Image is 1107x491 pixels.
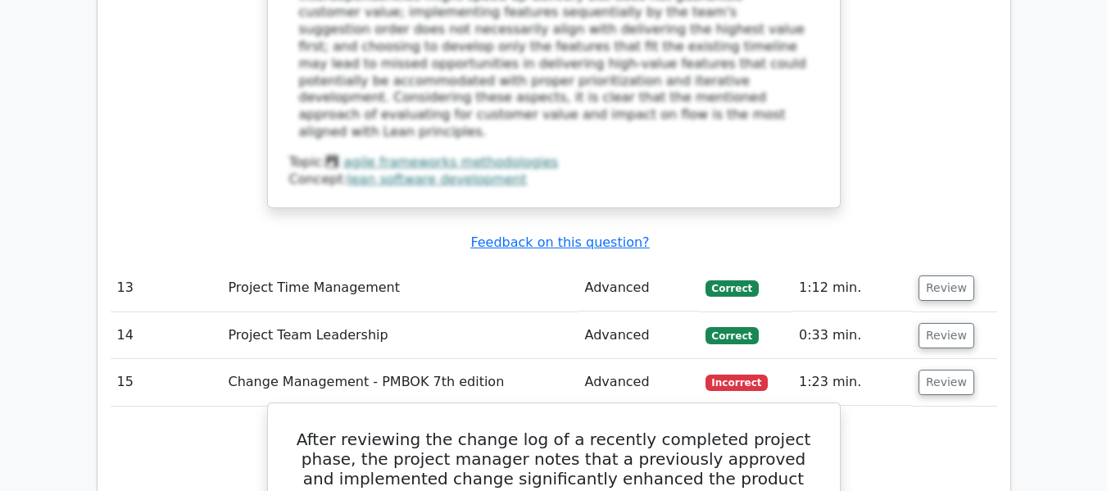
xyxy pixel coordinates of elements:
[705,327,759,343] span: Correct
[347,171,527,187] a: lean software development
[792,359,912,406] td: 1:23 min.
[470,234,649,250] a: Feedback on this question?
[919,323,974,348] button: Review
[289,171,819,189] div: Concept:
[705,375,769,391] span: Incorrect
[222,359,578,406] td: Change Management - PMBOK 7th edition
[578,312,699,359] td: Advanced
[289,154,819,171] div: Topic:
[111,312,222,359] td: 14
[343,154,558,170] a: agile frameworks methodologies
[111,265,222,311] td: 13
[792,265,912,311] td: 1:12 min.
[919,275,974,301] button: Review
[222,312,578,359] td: Project Team Leadership
[578,265,699,311] td: Advanced
[222,265,578,311] td: Project Time Management
[705,280,759,297] span: Correct
[792,312,912,359] td: 0:33 min.
[111,359,222,406] td: 15
[578,359,699,406] td: Advanced
[919,370,974,395] button: Review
